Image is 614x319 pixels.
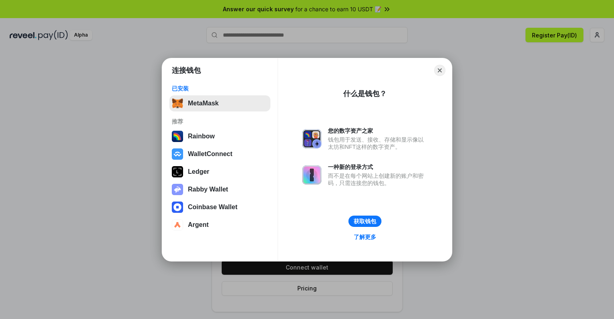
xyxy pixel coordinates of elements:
button: 获取钱包 [348,216,381,227]
div: 您的数字资产之家 [328,127,428,134]
button: Rainbow [169,128,270,144]
div: 什么是钱包？ [343,89,387,99]
div: Rabby Wallet [188,186,228,193]
button: WalletConnect [169,146,270,162]
div: 获取钱包 [354,218,376,225]
button: Close [434,65,445,76]
div: 了解更多 [354,233,376,241]
img: svg+xml,%3Csvg%20xmlns%3D%22http%3A%2F%2Fwww.w3.org%2F2000%2Fsvg%22%20fill%3D%22none%22%20viewBox... [172,184,183,195]
div: MetaMask [188,100,218,107]
div: 钱包用于发送、接收、存储和显示像以太坊和NFT这样的数字资产。 [328,136,428,150]
img: svg+xml,%3Csvg%20width%3D%2228%22%20height%3D%2228%22%20viewBox%3D%220%200%2028%2028%22%20fill%3D... [172,148,183,160]
img: svg+xml,%3Csvg%20width%3D%2228%22%20height%3D%2228%22%20viewBox%3D%220%200%2028%2028%22%20fill%3D... [172,219,183,231]
button: Rabby Wallet [169,181,270,198]
img: svg+xml,%3Csvg%20xmlns%3D%22http%3A%2F%2Fwww.w3.org%2F2000%2Fsvg%22%20fill%3D%22none%22%20viewBox... [302,165,321,185]
div: Argent [188,221,209,228]
div: 一种新的登录方式 [328,163,428,171]
img: svg+xml,%3Csvg%20width%3D%22120%22%20height%3D%22120%22%20viewBox%3D%220%200%20120%20120%22%20fil... [172,131,183,142]
div: Ledger [188,168,209,175]
button: Ledger [169,164,270,180]
div: 而不是在每个网站上创建新的账户和密码，只需连接您的钱包。 [328,172,428,187]
button: Coinbase Wallet [169,199,270,215]
h1: 连接钱包 [172,66,201,75]
div: Rainbow [188,133,215,140]
img: svg+xml,%3Csvg%20width%3D%2228%22%20height%3D%2228%22%20viewBox%3D%220%200%2028%2028%22%20fill%3D... [172,202,183,213]
div: WalletConnect [188,150,233,158]
img: svg+xml,%3Csvg%20fill%3D%22none%22%20height%3D%2233%22%20viewBox%3D%220%200%2035%2033%22%20width%... [172,98,183,109]
button: Argent [169,217,270,233]
button: MetaMask [169,95,270,111]
div: 推荐 [172,118,268,125]
div: Coinbase Wallet [188,204,237,211]
img: svg+xml,%3Csvg%20xmlns%3D%22http%3A%2F%2Fwww.w3.org%2F2000%2Fsvg%22%20width%3D%2228%22%20height%3... [172,166,183,177]
img: svg+xml,%3Csvg%20xmlns%3D%22http%3A%2F%2Fwww.w3.org%2F2000%2Fsvg%22%20fill%3D%22none%22%20viewBox... [302,129,321,148]
div: 已安装 [172,85,268,92]
a: 了解更多 [349,232,381,242]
